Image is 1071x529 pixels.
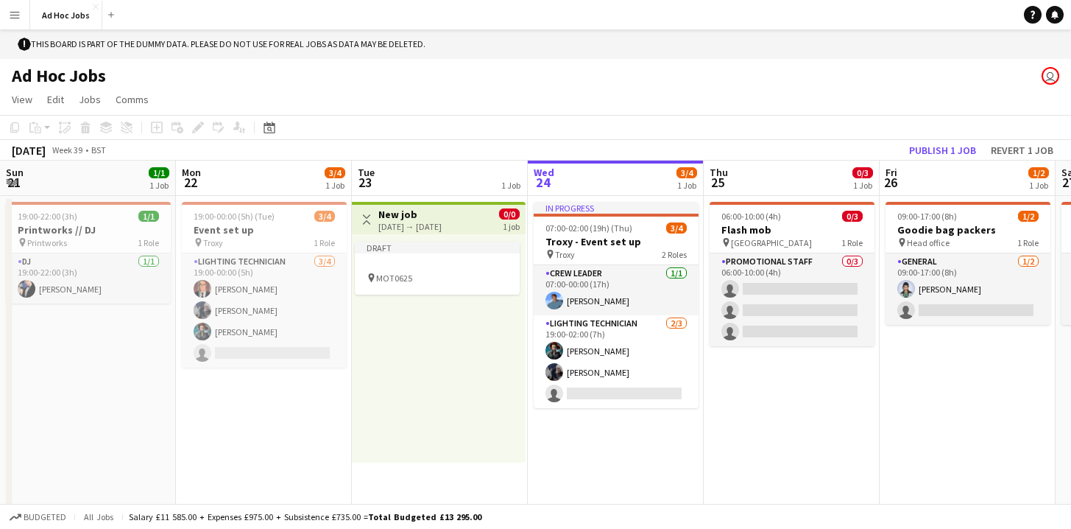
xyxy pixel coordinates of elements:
[314,211,335,222] span: 3/4
[842,211,863,222] span: 0/3
[7,509,68,525] button: Budgeted
[41,90,70,109] a: Edit
[376,273,412,284] span: MOT0625
[110,90,155,109] a: Comms
[325,180,344,191] div: 1 Job
[182,166,201,179] span: Mon
[6,166,24,179] span: Sun
[707,174,728,191] span: 25
[73,90,107,109] a: Jobs
[182,202,347,368] app-job-card: 19:00-00:00 (5h) (Tue)3/4Event set up Troxy1 RoleLighting technician3/419:00-00:00 (5h)[PERSON_NA...
[79,93,101,106] span: Jobs
[677,180,696,191] div: 1 Job
[852,167,873,178] span: 0/3
[721,211,781,222] span: 06:00-10:00 (4h)
[27,237,67,248] span: Printworks
[666,223,687,234] span: 3/4
[325,167,345,178] span: 3/4
[1029,180,1048,191] div: 1 Job
[907,237,950,248] span: Head office
[12,65,106,87] h1: Ad Hoc Jobs
[368,511,481,522] span: Total Budgeted £13 295.00
[534,235,699,248] h3: Troxy - Event set up
[129,511,481,522] div: Salary £11 585.00 + Expenses £975.00 + Subsistence £735.00 =
[841,237,863,248] span: 1 Role
[710,202,874,346] app-job-card: 06:00-10:00 (4h)0/3Flash mob [GEOGRAPHIC_DATA]1 RolePromotional Staff0/306:00-10:00 (4h)
[6,90,38,109] a: View
[886,166,897,179] span: Fri
[662,249,687,260] span: 2 Roles
[356,174,375,191] span: 23
[501,180,520,191] div: 1 Job
[676,167,697,178] span: 3/4
[18,38,31,51] span: !
[30,1,102,29] button: Ad Hoc Jobs
[314,237,335,248] span: 1 Role
[149,180,169,191] div: 1 Job
[24,512,66,522] span: Budgeted
[883,174,897,191] span: 26
[149,167,169,178] span: 1/1
[731,237,812,248] span: [GEOGRAPHIC_DATA]
[710,166,728,179] span: Thu
[358,166,375,179] span: Tue
[503,220,520,232] div: 1 job
[6,202,171,304] app-job-card: 19:00-22:00 (3h)1/1Printworks // DJ Printworks1 RoleDJ1/119:00-22:00 (3h)[PERSON_NAME]
[203,237,223,248] span: Troxy
[355,242,520,295] app-job-card: Draft MOT0625
[1018,211,1039,222] span: 1/2
[116,93,149,106] span: Comms
[6,223,171,237] h3: Printworks // DJ
[182,253,347,368] app-card-role: Lighting technician3/419:00-00:00 (5h)[PERSON_NAME][PERSON_NAME][PERSON_NAME]
[903,141,982,160] button: Publish 1 job
[853,180,872,191] div: 1 Job
[12,93,32,106] span: View
[180,174,201,191] span: 22
[378,221,442,232] div: [DATE] → [DATE]
[6,253,171,304] app-card-role: DJ1/119:00-22:00 (3h)[PERSON_NAME]
[182,223,347,237] h3: Event set up
[534,315,699,408] app-card-role: Lighting technician2/319:00-02:00 (7h)[PERSON_NAME][PERSON_NAME]
[886,202,1050,325] app-job-card: 09:00-17:00 (8h)1/2Goodie bag packers Head office1 RoleGeneral1/209:00-17:00 (8h)[PERSON_NAME]
[534,265,699,315] app-card-role: Crew Leader1/107:00-00:00 (17h)[PERSON_NAME]
[534,202,699,214] div: In progress
[534,202,699,408] app-job-card: In progress07:00-02:00 (19h) (Thu)3/4Troxy - Event set up Troxy2 RolesCrew Leader1/107:00-00:00 (...
[91,144,106,155] div: BST
[1042,67,1059,85] app-user-avatar: Becky Johnson
[499,209,520,220] span: 0/0
[138,237,159,248] span: 1 Role
[710,253,874,346] app-card-role: Promotional Staff0/306:00-10:00 (4h)
[378,208,442,221] h3: New job
[12,143,46,158] div: [DATE]
[4,174,24,191] span: 21
[985,141,1059,160] button: Revert 1 job
[886,223,1050,237] h3: Goodie bag packers
[81,511,116,522] span: All jobs
[1017,237,1039,248] span: 1 Role
[531,174,554,191] span: 24
[534,166,554,179] span: Wed
[897,211,957,222] span: 09:00-17:00 (8h)
[886,253,1050,325] app-card-role: General1/209:00-17:00 (8h)[PERSON_NAME]
[355,242,520,253] div: Draft
[49,144,85,155] span: Week 39
[47,93,64,106] span: Edit
[1028,167,1049,178] span: 1/2
[710,223,874,237] h3: Flash mob
[138,211,159,222] span: 1/1
[194,211,275,222] span: 19:00-00:00 (5h) (Tue)
[18,211,77,222] span: 19:00-22:00 (3h)
[555,249,575,260] span: Troxy
[545,223,632,234] span: 07:00-02:00 (19h) (Thu)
